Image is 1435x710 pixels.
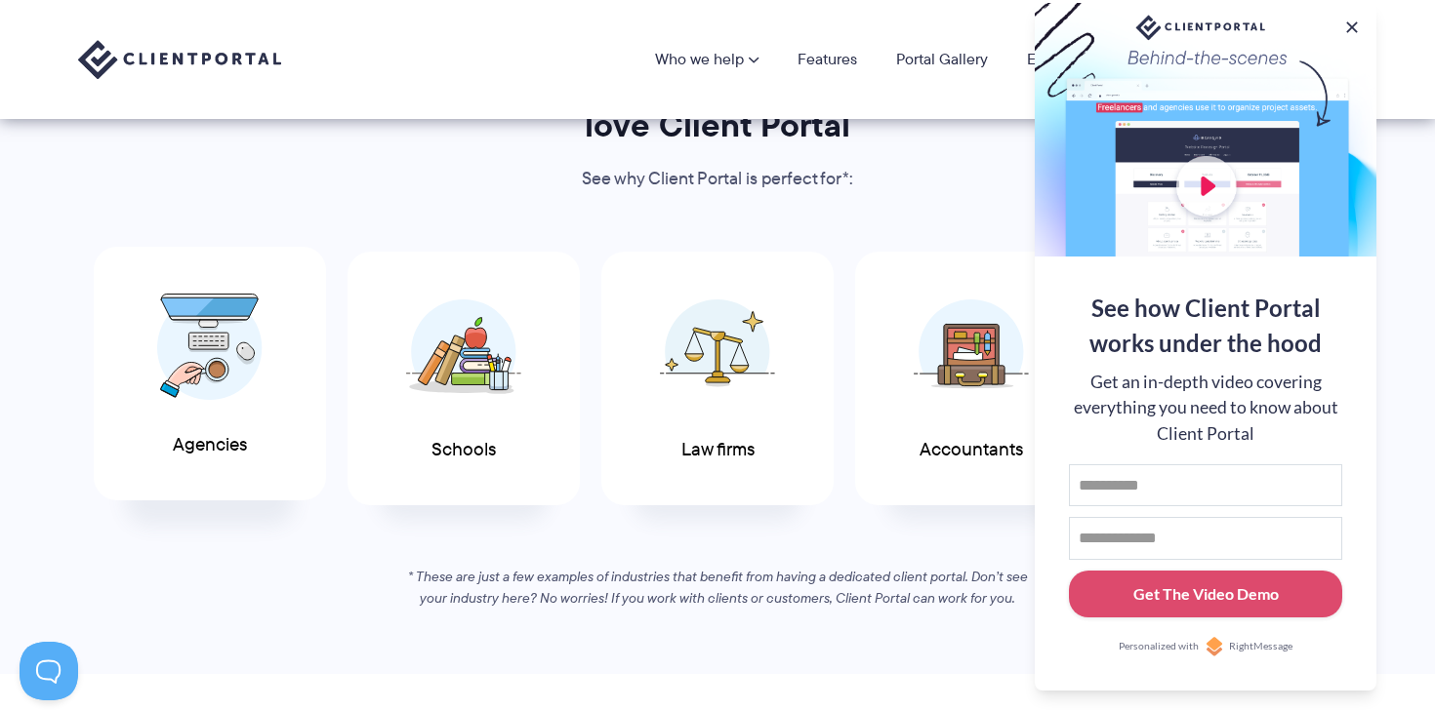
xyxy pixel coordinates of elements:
[896,52,988,67] a: Portal Gallery
[1133,582,1279,606] div: Get The Video Demo
[408,567,1028,608] em: * These are just a few examples of industries that benefit from having a dedicated client portal....
[173,435,247,455] span: Agencies
[348,252,580,506] a: Schools
[920,440,1023,460] span: Accountants
[681,440,755,460] span: Law firms
[1069,291,1342,361] div: See how Client Portal works under the hood
[1069,370,1342,447] div: Get an in-depth video covering everything you need to know about Client Portal
[1027,52,1117,67] a: Email Course
[1205,637,1224,656] img: Personalized with RightMessage
[798,52,857,67] a: Features
[1069,637,1342,656] a: Personalized withRightMessage
[1069,571,1342,618] button: Get The Video Demo
[20,642,78,700] iframe: Toggle Customer Support
[601,252,834,506] a: Law firms
[466,62,969,146] h2: If you work with clients, you’ll love Client Portal
[94,247,326,501] a: Agencies
[855,252,1087,506] a: Accountants
[466,165,969,194] p: See why Client Portal is perfect for*:
[655,52,758,67] a: Who we help
[1119,639,1199,654] span: Personalized with
[1229,639,1292,654] span: RightMessage
[431,440,496,460] span: Schools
